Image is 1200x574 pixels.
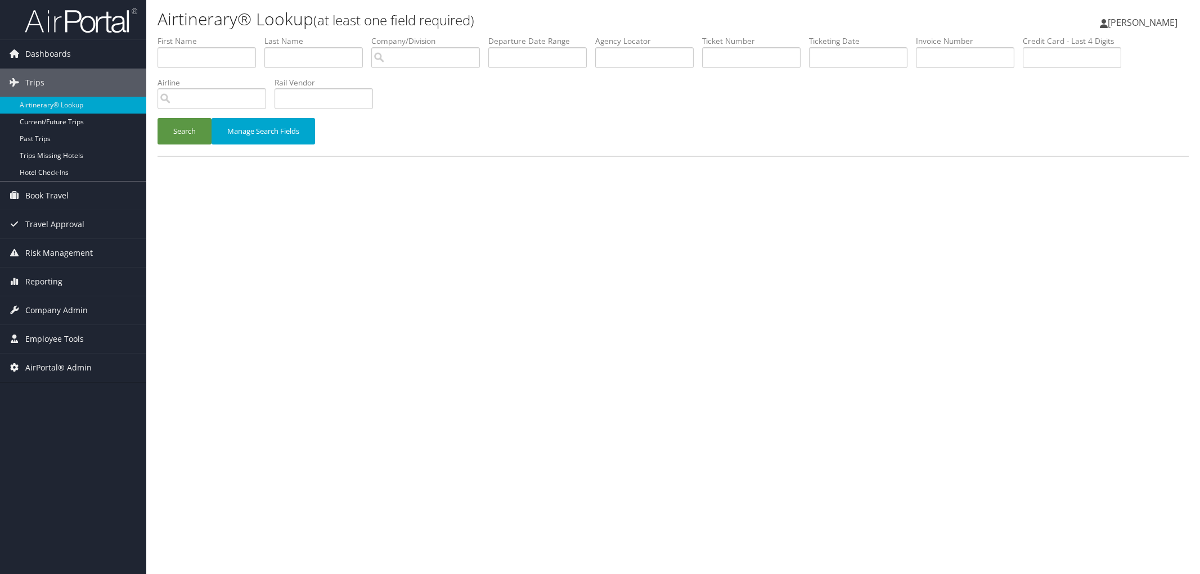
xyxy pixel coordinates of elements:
span: Risk Management [25,239,93,267]
label: Ticketing Date [809,35,916,47]
label: Credit Card - Last 4 Digits [1023,35,1130,47]
h1: Airtinerary® Lookup [158,7,845,31]
label: First Name [158,35,264,47]
span: Employee Tools [25,325,84,353]
small: (at least one field required) [313,11,474,29]
label: Agency Locator [595,35,702,47]
label: Departure Date Range [488,35,595,47]
a: [PERSON_NAME] [1100,6,1189,39]
span: [PERSON_NAME] [1108,16,1177,29]
span: Dashboards [25,40,71,68]
label: Ticket Number [702,35,809,47]
span: Trips [25,69,44,97]
label: Airline [158,77,275,88]
label: Invoice Number [916,35,1023,47]
span: AirPortal® Admin [25,354,92,382]
label: Rail Vendor [275,77,381,88]
span: Book Travel [25,182,69,210]
button: Manage Search Fields [212,118,315,144]
img: airportal-logo.png [25,7,137,34]
label: Last Name [264,35,371,47]
span: Reporting [25,268,62,296]
span: Company Admin [25,296,88,324]
label: Company/Division [371,35,488,47]
button: Search [158,118,212,144]
span: Travel Approval [25,210,84,238]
